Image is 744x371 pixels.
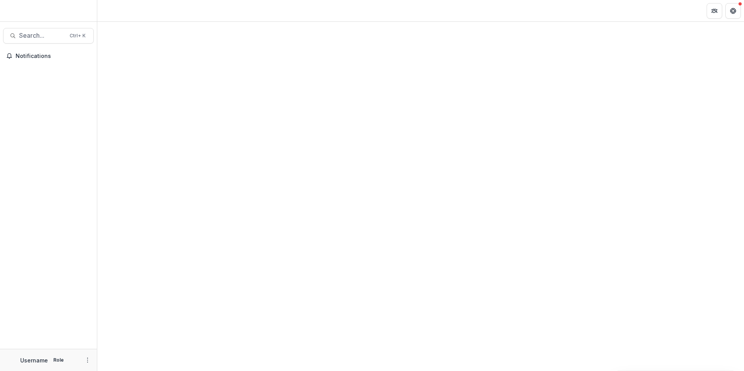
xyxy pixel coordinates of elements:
span: Notifications [16,53,91,59]
button: Search... [3,28,94,44]
button: More [83,355,92,365]
button: Notifications [3,50,94,62]
nav: breadcrumb [100,5,133,16]
p: Role [51,357,66,364]
span: Search... [19,32,65,39]
button: Partners [707,3,722,19]
div: Ctrl + K [68,31,87,40]
p: Username [20,356,48,364]
button: Get Help [725,3,741,19]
